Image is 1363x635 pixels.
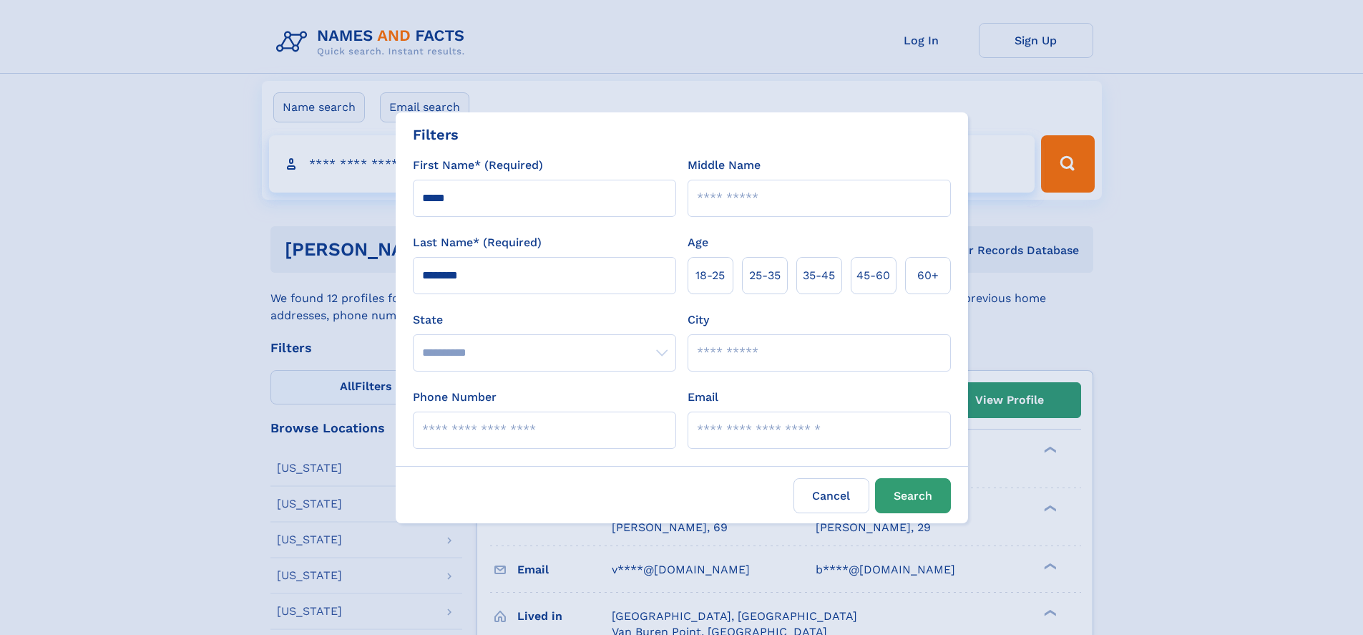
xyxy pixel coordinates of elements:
[413,234,542,251] label: Last Name* (Required)
[413,157,543,174] label: First Name* (Required)
[695,267,725,284] span: 18‑25
[856,267,890,284] span: 45‑60
[688,234,708,251] label: Age
[793,478,869,513] label: Cancel
[875,478,951,513] button: Search
[413,389,497,406] label: Phone Number
[688,157,761,174] label: Middle Name
[749,267,781,284] span: 25‑35
[413,311,676,329] label: State
[413,124,459,145] div: Filters
[917,267,939,284] span: 60+
[803,267,835,284] span: 35‑45
[688,311,709,329] label: City
[688,389,718,406] label: Email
